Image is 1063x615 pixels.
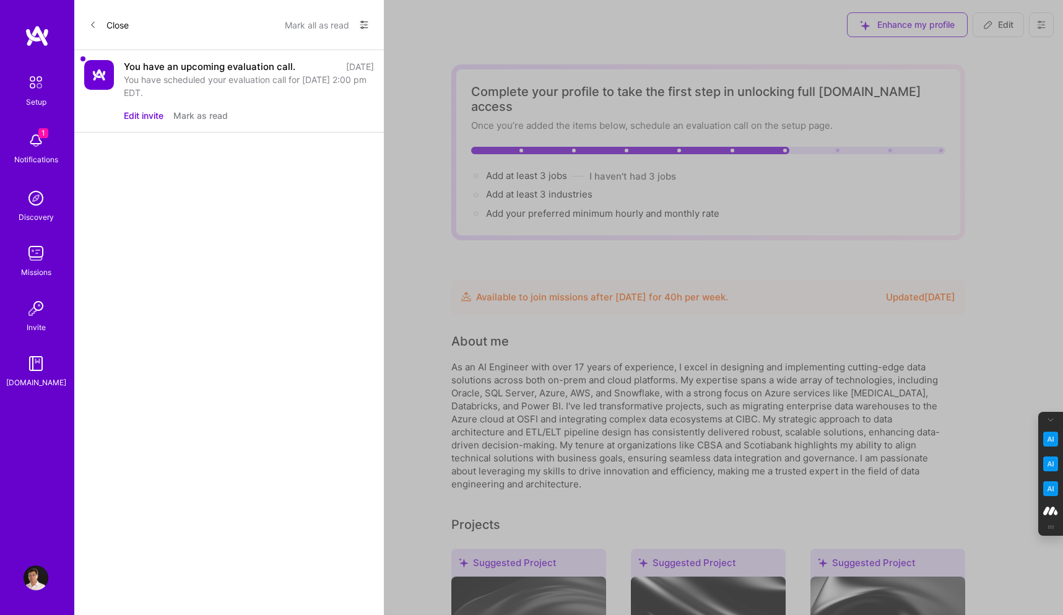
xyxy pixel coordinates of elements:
[6,376,66,389] div: [DOMAIN_NAME]
[1043,456,1058,471] img: Email Tone Analyzer icon
[19,211,54,224] div: Discovery
[24,565,48,590] img: User Avatar
[84,60,114,90] img: Company Logo
[24,186,48,211] img: discovery
[26,95,46,108] div: Setup
[124,109,163,122] button: Edit invite
[27,321,46,334] div: Invite
[1043,432,1058,447] img: Key Point Extractor icon
[23,69,49,95] img: setup
[1043,481,1058,496] img: Jargon Buster icon
[24,296,48,321] img: Invite
[21,266,51,279] div: Missions
[24,241,48,266] img: teamwork
[285,15,349,35] button: Mark all as read
[89,15,129,35] button: Close
[24,351,48,376] img: guide book
[124,73,374,99] div: You have scheduled your evaluation call for [DATE] 2:00 pm EDT.
[20,565,51,590] a: User Avatar
[346,60,374,73] div: [DATE]
[25,25,50,47] img: logo
[173,109,228,122] button: Mark as read
[124,60,295,73] div: You have an upcoming evaluation call.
